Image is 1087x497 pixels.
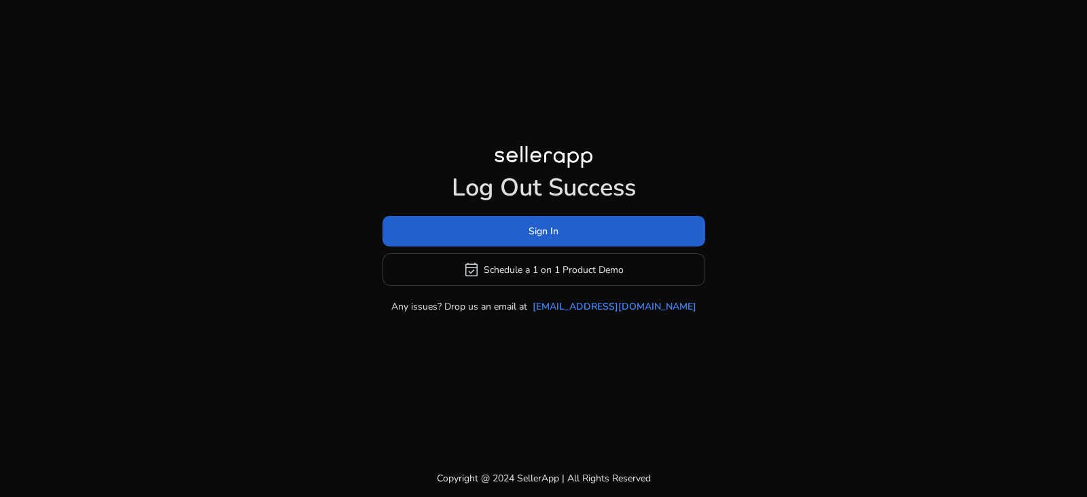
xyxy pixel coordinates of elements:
h1: Log Out Success [382,173,705,202]
span: event_available [463,261,480,278]
span: Sign In [529,224,558,238]
a: [EMAIL_ADDRESS][DOMAIN_NAME] [533,299,696,314]
p: Any issues? Drop us an email at [391,299,527,314]
button: Sign In [382,216,705,246]
button: event_availableSchedule a 1 on 1 Product Demo [382,253,705,286]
